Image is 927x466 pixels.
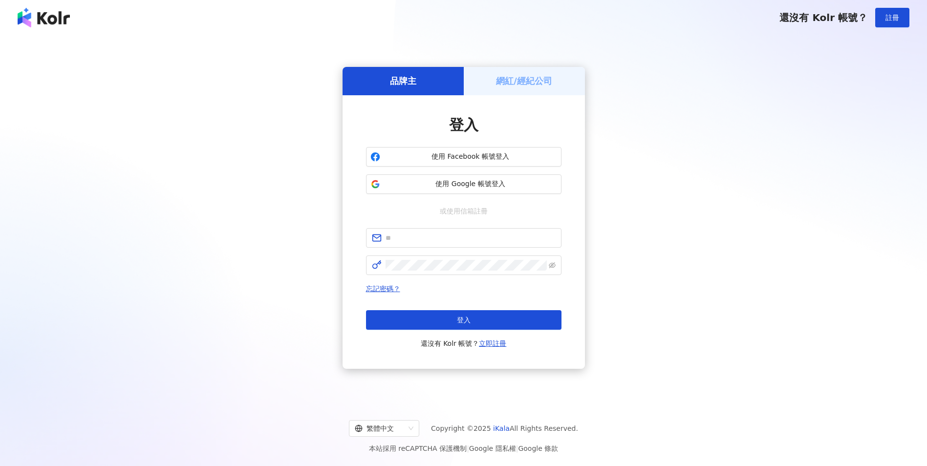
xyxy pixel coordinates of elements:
[779,12,867,23] span: 還沒有 Kolr 帳號？
[355,421,405,436] div: 繁體中文
[390,75,416,87] h5: 品牌主
[496,75,552,87] h5: 網紅/經紀公司
[479,339,506,347] a: 立即註冊
[549,262,556,269] span: eye-invisible
[457,316,471,324] span: 登入
[366,174,561,194] button: 使用 Google 帳號登入
[366,310,561,330] button: 登入
[885,14,899,21] span: 註冊
[18,8,70,27] img: logo
[493,424,510,432] a: iKala
[875,8,909,27] button: 註冊
[421,338,507,349] span: 還沒有 Kolr 帳號？
[384,152,557,162] span: 使用 Facebook 帳號登入
[518,445,558,452] a: Google 條款
[384,179,557,189] span: 使用 Google 帳號登入
[431,423,578,434] span: Copyright © 2025 All Rights Reserved.
[467,445,469,452] span: |
[469,445,516,452] a: Google 隱私權
[433,206,495,216] span: 或使用信箱註冊
[449,116,478,133] span: 登入
[366,285,400,293] a: 忘記密碼？
[369,443,558,454] span: 本站採用 reCAPTCHA 保護機制
[366,147,561,167] button: 使用 Facebook 帳號登入
[516,445,518,452] span: |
